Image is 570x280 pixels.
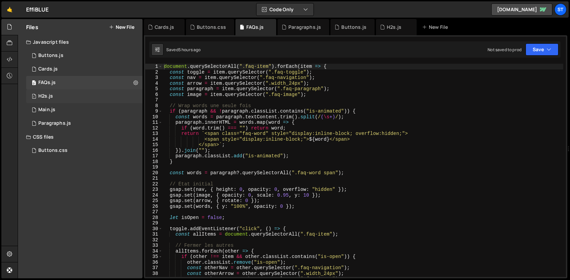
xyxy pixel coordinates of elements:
div: 3 [145,75,163,81]
div: 30 [145,226,163,232]
div: Buttons.css [38,147,68,154]
div: 31 [145,232,163,237]
div: 16410/44433.js [26,49,142,62]
a: St [554,3,567,16]
div: 27 [145,209,163,215]
div: 1 [145,64,163,69]
div: 16410/44436.css [26,144,142,157]
div: 38 [145,271,163,277]
a: 🤙 [1,1,18,18]
div: 26 [145,204,163,209]
div: Paragraphs.js [38,120,71,126]
div: 16410/44432.js [26,89,142,103]
div: 28 [145,215,163,221]
span: 1 [32,94,36,100]
div: 14 [145,137,163,142]
div: 10 [145,114,163,120]
button: New File [109,24,134,30]
div: 12 [145,125,163,131]
div: H2s.js [38,93,53,99]
div: FAQs.js [38,80,56,86]
div: 16410/44435.js [26,117,142,130]
div: H2s.js [387,24,401,31]
div: Saved [166,47,201,53]
div: Not saved to prod [488,47,521,53]
div: 25 [145,198,163,204]
div: Buttons.js [341,24,366,31]
div: 6 [145,92,163,98]
div: 29 [145,220,163,226]
div: 16 [145,148,163,154]
div: 32 [145,237,163,243]
div: 5 [145,86,163,92]
div: Buttons.css [197,24,226,31]
div: Paragraphs.js [288,24,321,31]
button: Code Only [256,3,313,16]
div: 23 [145,187,163,193]
div: 17 [145,153,163,159]
div: 36 [145,260,163,265]
div: 7 [145,97,163,103]
button: Save [526,43,558,56]
div: 16410/44431.js [26,103,142,117]
div: 2 [145,69,163,75]
div: 33 [145,243,163,248]
div: Javascript files [18,35,142,49]
div: 19 [145,164,163,170]
div: 22 [145,181,163,187]
div: 18 [145,159,163,165]
div: 24 [145,193,163,198]
div: 20 [145,170,163,176]
div: New File [422,24,451,31]
div: 37 [145,265,163,271]
div: 16410/44440.js [26,76,142,89]
div: 13 [145,131,163,137]
div: Cards.js [155,24,174,31]
div: 15 [145,142,163,148]
div: CSS files [18,130,142,144]
div: 5 hours ago [178,47,201,53]
div: EffiBLUE [26,5,49,14]
div: 21 [145,176,163,181]
div: 9 [145,108,163,114]
span: 0 [32,81,36,86]
div: 8 [145,103,163,109]
div: 34 [145,248,163,254]
a: [DOMAIN_NAME] [491,3,552,16]
div: Main.js [38,107,55,113]
div: FAQs.js [246,24,264,31]
div: 35 [145,254,163,260]
div: Buttons.js [38,53,63,59]
div: Cards.js [38,66,58,72]
h2: Files [26,23,38,31]
div: 4 [145,81,163,86]
div: 11 [145,120,163,125]
div: 16410/44438.js [26,62,142,76]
